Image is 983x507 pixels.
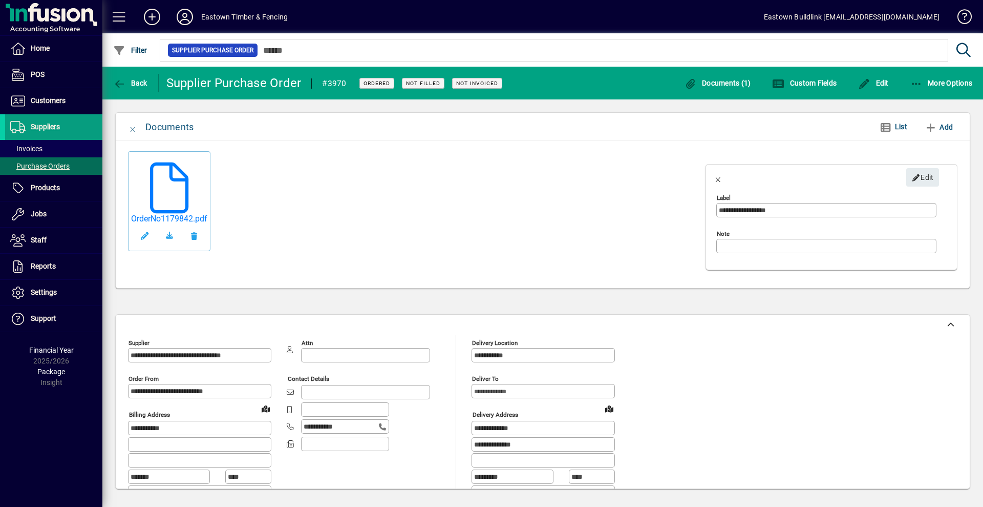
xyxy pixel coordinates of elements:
span: List [895,123,907,131]
span: Financial Year [29,346,74,354]
span: Back [113,79,147,87]
span: Filter [113,46,147,54]
span: Invoices [10,145,42,153]
a: Knowledge Base [950,2,970,35]
button: Back [111,74,150,92]
button: Edit [856,74,891,92]
span: Jobs [31,210,47,218]
a: Support [5,306,102,332]
a: Products [5,175,102,201]
a: Reports [5,254,102,279]
mat-label: Deliver To [472,375,499,382]
span: Package [37,368,65,376]
button: Add [921,118,957,136]
a: Home [5,36,102,62]
a: Jobs [5,201,102,227]
span: Home [31,44,50,52]
mat-label: Label [717,194,731,201]
app-page-header-button: Back [102,74,159,92]
a: Invoices [5,140,102,157]
mat-label: Attn [302,339,313,347]
span: Not Filled [406,80,440,87]
span: POS [31,70,45,78]
a: Purchase Orders [5,157,102,175]
a: OrderNo1179842.pdf [131,214,207,224]
button: Close [706,165,731,190]
div: #3970 [322,75,346,92]
span: Settings [31,288,57,296]
button: Documents (1) [682,74,754,92]
span: Supplier Purchase Order [172,45,253,55]
div: Eastown Timber & Fencing [201,9,288,25]
button: More Options [908,74,975,92]
a: Customers [5,88,102,114]
span: Add [925,119,953,135]
button: Filter [111,41,150,59]
a: Settings [5,280,102,306]
button: Custom Fields [770,74,839,92]
span: Edit [912,169,934,186]
span: Purchase Orders [10,162,70,170]
span: Custom Fields [772,79,837,87]
button: List [871,118,915,136]
a: Staff [5,228,102,253]
button: Profile [168,8,201,26]
mat-label: Note [717,230,730,237]
span: Ordered [364,80,390,87]
span: More Options [910,79,973,87]
span: Documents (1) [685,79,751,87]
mat-label: Delivery Location [472,339,518,347]
span: Suppliers [31,123,60,131]
div: Supplier Purchase Order [166,75,302,91]
a: View on map [601,400,617,417]
a: View on map [258,400,274,417]
button: Edit [133,224,157,248]
mat-label: Order from [129,375,159,382]
span: Edit [858,79,889,87]
span: Staff [31,236,47,244]
span: Customers [31,96,66,105]
span: Reports [31,262,56,270]
div: Eastown Buildlink [EMAIL_ADDRESS][DOMAIN_NAME] [764,9,939,25]
span: Support [31,314,56,322]
a: POS [5,62,102,88]
span: Products [31,184,60,192]
mat-label: Supplier [129,339,149,347]
button: Add [136,8,168,26]
div: Documents [145,119,194,135]
button: Close [121,115,145,139]
button: Remove [182,224,206,248]
button: Edit [906,168,939,187]
span: Not Invoiced [456,80,498,87]
a: Download [157,224,182,248]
